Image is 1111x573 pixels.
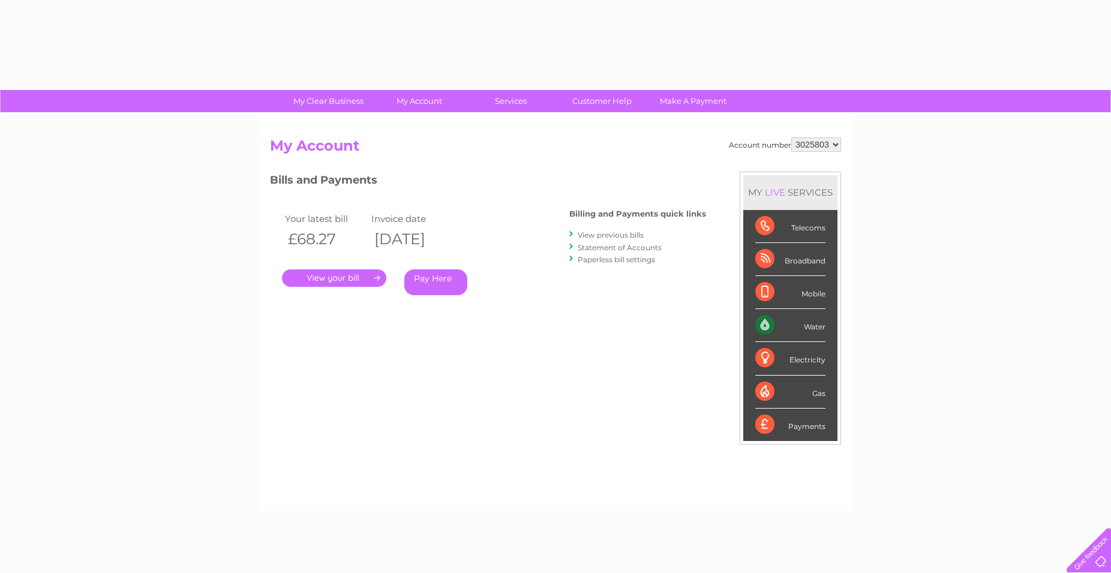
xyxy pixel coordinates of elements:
[282,211,368,227] td: Your latest bill
[578,243,662,252] a: Statement of Accounts
[368,211,455,227] td: Invoice date
[282,269,386,287] a: .
[578,230,644,239] a: View previous bills
[368,227,455,251] th: [DATE]
[755,210,825,243] div: Telecoms
[270,172,706,193] h3: Bills and Payments
[755,276,825,309] div: Mobile
[569,209,706,218] h4: Billing and Payments quick links
[755,342,825,375] div: Electricity
[578,255,655,264] a: Paperless bill settings
[762,187,788,198] div: LIVE
[755,309,825,342] div: Water
[270,137,841,160] h2: My Account
[755,376,825,409] div: Gas
[461,90,560,112] a: Services
[404,269,467,295] a: Pay Here
[370,90,469,112] a: My Account
[729,137,841,152] div: Account number
[644,90,743,112] a: Make A Payment
[743,175,837,209] div: MY SERVICES
[755,243,825,276] div: Broadband
[553,90,651,112] a: Customer Help
[755,409,825,441] div: Payments
[282,227,368,251] th: £68.27
[279,90,378,112] a: My Clear Business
